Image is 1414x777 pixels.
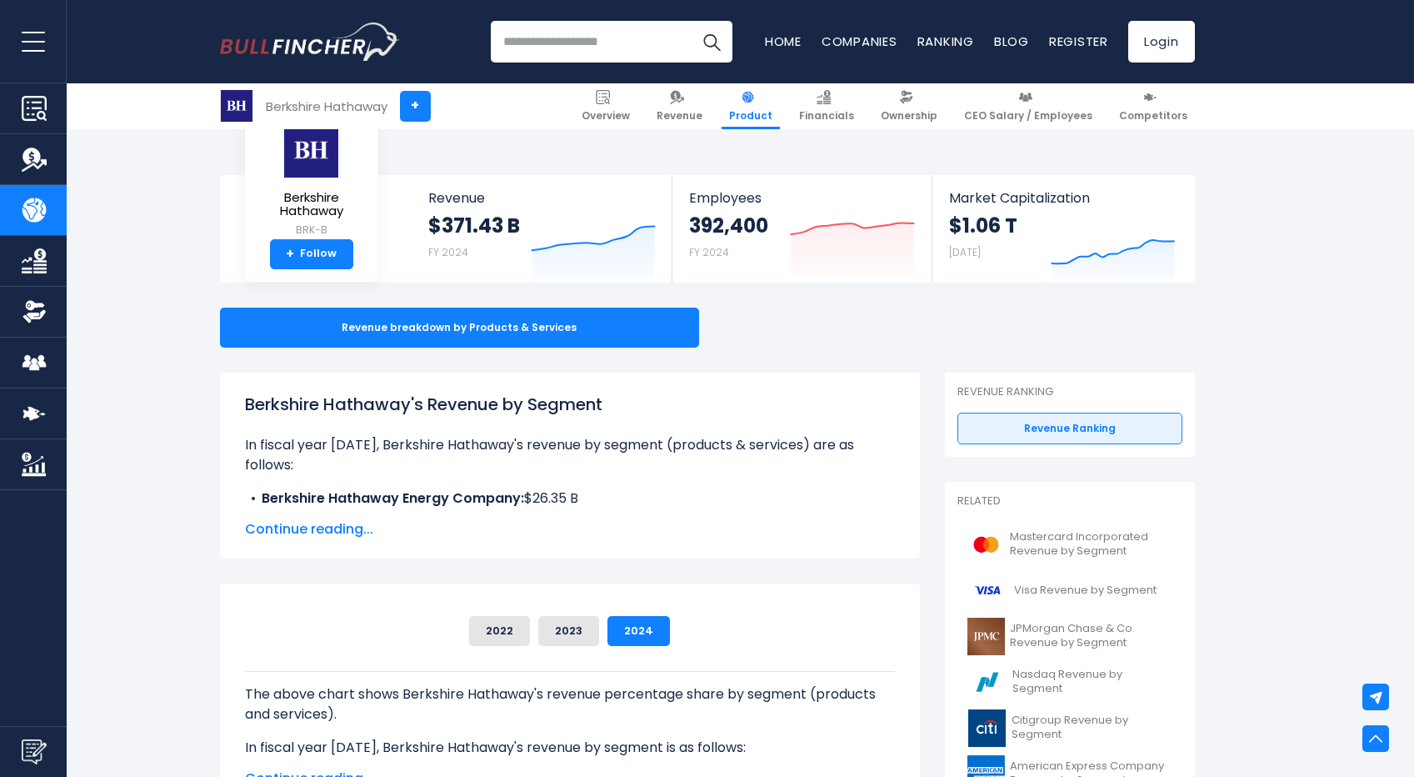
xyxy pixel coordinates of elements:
[538,616,599,646] button: 2023
[691,21,732,63] button: Search
[245,435,895,475] p: In fiscal year [DATE], Berkshire Hathaway's revenue by segment (products & services) are as follows:
[949,213,1017,238] strong: $1.06 T
[574,83,637,129] a: Overview
[967,618,1005,655] img: JPM logo
[957,705,1182,751] a: Citigroup Revenue by Segment
[258,223,365,238] small: BRK-B
[957,413,1182,444] a: Revenue Ranking
[957,614,1182,659] a: JPMorgan Chase & Co. Revenue by Segment
[722,83,780,129] a: Product
[1128,21,1195,63] a: Login
[1010,622,1172,650] span: JPMorgan Chase & Co. Revenue by Segment
[286,247,294,262] strong: +
[221,90,252,122] img: BRK-B logo
[792,83,862,129] a: Financials
[672,175,932,283] a: Employees 392,400 FY 2024
[245,519,895,539] span: Continue reading...
[412,175,672,283] a: Revenue $371.43 B FY 2024
[220,308,699,348] div: Revenue breakdown by Products & Services
[1119,109,1187,123] span: Competitors
[957,494,1182,509] p: Related
[245,489,895,509] li: $26.35 B
[469,616,530,646] button: 2022
[994,33,1029,50] a: Blog
[957,522,1182,568] a: Mastercard Incorporated Revenue by Segment
[822,33,897,50] a: Companies
[689,245,729,259] small: FY 2024
[262,489,524,508] b: Berkshire Hathaway Energy Company:
[689,190,915,206] span: Employees
[270,239,353,269] a: +Follow
[1012,714,1172,742] span: Citigroup Revenue by Segment
[949,190,1176,206] span: Market Capitalization
[428,213,520,238] strong: $371.43 B
[1010,530,1172,559] span: Mastercard Incorporated Revenue by Segment
[649,83,710,129] a: Revenue
[1112,83,1195,129] a: Competitors
[220,23,399,61] a: Go to homepage
[881,109,937,123] span: Ownership
[957,568,1182,614] a: Visa Revenue by Segment
[1049,33,1108,50] a: Register
[245,684,895,724] p: The above chart shows Berkshire Hathaway's revenue percentage share by segment (products and serv...
[967,664,1008,701] img: NDAQ logo
[917,33,974,50] a: Ranking
[428,190,656,206] span: Revenue
[1012,668,1172,696] span: Nasdaq Revenue by Segment
[967,572,1009,609] img: V logo
[428,245,468,259] small: FY 2024
[582,109,630,123] span: Overview
[957,385,1182,399] p: Revenue Ranking
[967,526,1005,564] img: MA logo
[245,738,895,758] p: In fiscal year [DATE], Berkshire Hathaway's revenue by segment is as follows:
[873,83,945,129] a: Ownership
[1014,584,1157,598] span: Visa Revenue by Segment
[607,616,670,646] button: 2024
[765,33,802,50] a: Home
[245,392,895,417] h1: Berkshire Hathaway's Revenue by Segment
[220,23,400,61] img: Bullfincher logo
[957,83,1100,129] a: CEO Salary / Employees
[266,97,387,116] div: Berkshire Hathaway
[964,109,1092,123] span: CEO Salary / Employees
[729,109,772,123] span: Product
[799,109,854,123] span: Financials
[932,175,1192,283] a: Market Capitalization $1.06 T [DATE]
[967,709,1007,747] img: C logo
[257,122,366,239] a: Berkshire Hathaway BRK-B
[282,123,341,178] img: BRK-B logo
[949,245,981,259] small: [DATE]
[258,191,365,218] span: Berkshire Hathaway
[657,109,702,123] span: Revenue
[957,659,1182,705] a: Nasdaq Revenue by Segment
[22,299,47,324] img: Ownership
[400,91,431,122] a: +
[689,213,768,238] strong: 392,400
